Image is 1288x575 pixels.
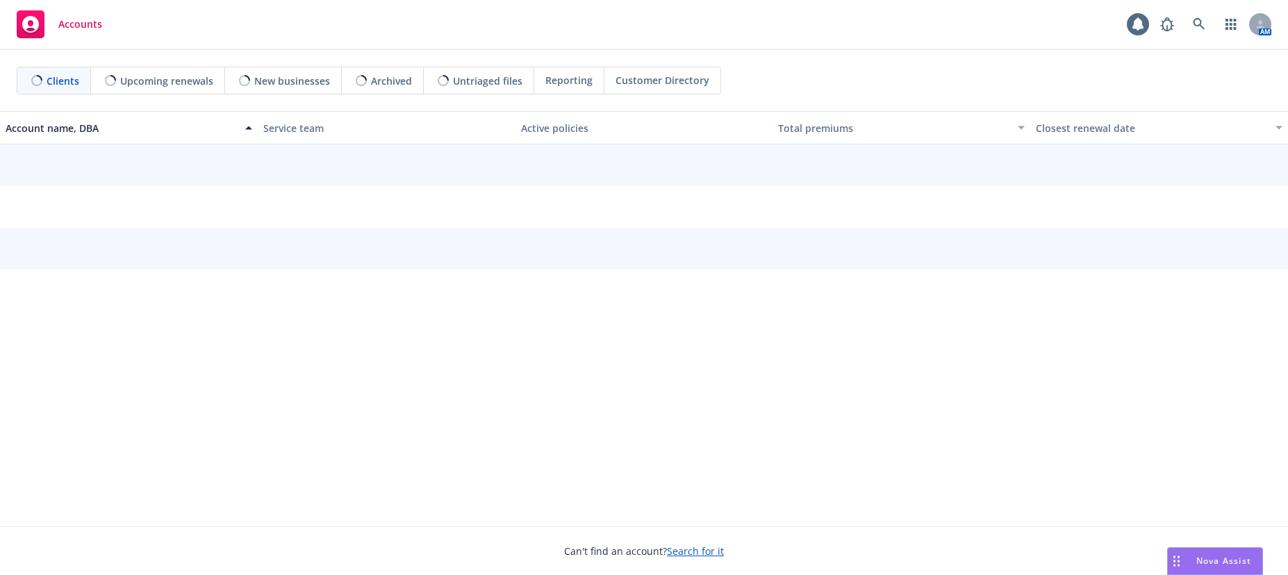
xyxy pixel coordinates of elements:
div: Total premiums [778,121,1009,135]
div: Closest renewal date [1036,121,1267,135]
div: Drag to move [1168,548,1185,574]
a: Accounts [11,5,108,44]
a: Search [1185,10,1213,38]
div: Active policies [521,121,768,135]
span: Archived [371,74,412,88]
span: Customer Directory [616,73,709,87]
button: Active policies [515,111,773,144]
button: Total premiums [773,111,1030,144]
button: Nova Assist [1167,547,1263,575]
span: New businesses [254,74,330,88]
a: Report a Bug [1153,10,1181,38]
div: Service team [263,121,510,135]
div: Account name, DBA [6,121,237,135]
button: Closest renewal date [1030,111,1288,144]
span: Nova Assist [1196,555,1251,567]
a: Search for it [667,544,724,558]
span: Reporting [545,73,593,87]
span: Clients [47,74,79,88]
span: Can't find an account? [564,544,724,558]
span: Untriaged files [453,74,522,88]
button: Service team [258,111,515,144]
span: Upcoming renewals [120,74,213,88]
span: Accounts [58,19,102,30]
a: Switch app [1217,10,1245,38]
